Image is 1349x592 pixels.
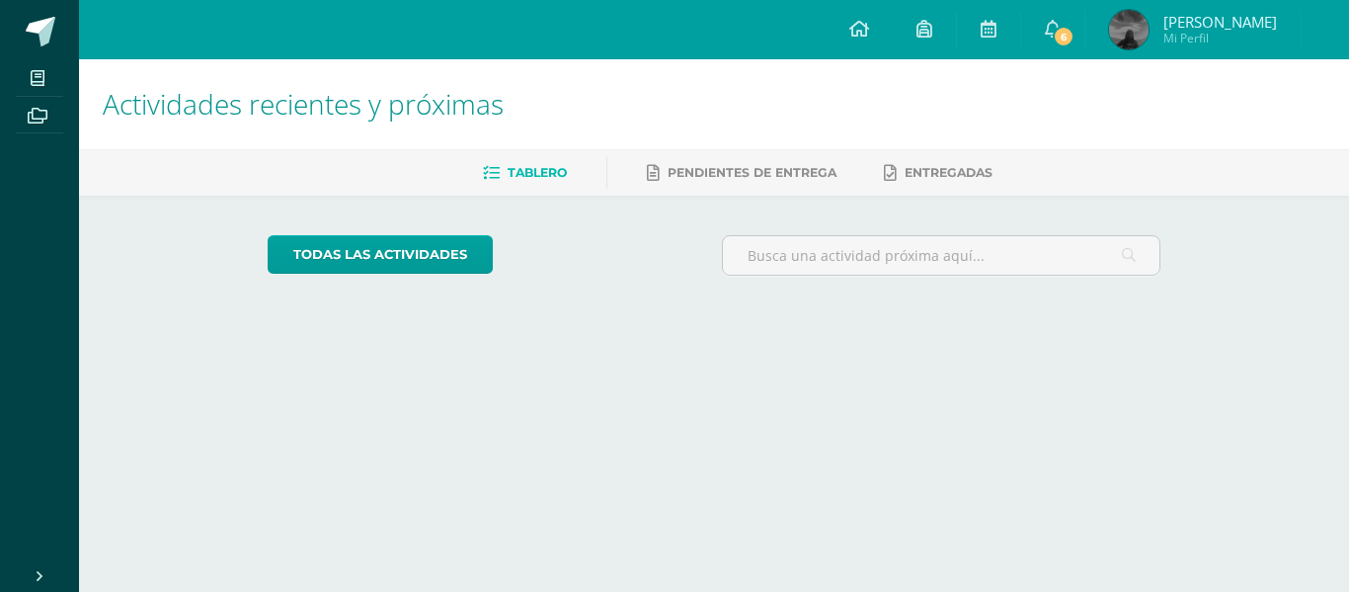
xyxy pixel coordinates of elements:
[668,165,836,180] span: Pendientes de entrega
[1053,26,1074,47] span: 6
[508,165,567,180] span: Tablero
[268,235,493,274] a: todas las Actividades
[1109,10,1149,49] img: 6815c2fbd6b7d7283ad9e22e50ff5f78.png
[884,157,992,189] a: Entregadas
[103,85,504,123] span: Actividades recientes y próximas
[905,165,992,180] span: Entregadas
[1163,30,1277,46] span: Mi Perfil
[647,157,836,189] a: Pendientes de entrega
[483,157,567,189] a: Tablero
[723,236,1160,275] input: Busca una actividad próxima aquí...
[1163,12,1277,32] span: [PERSON_NAME]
